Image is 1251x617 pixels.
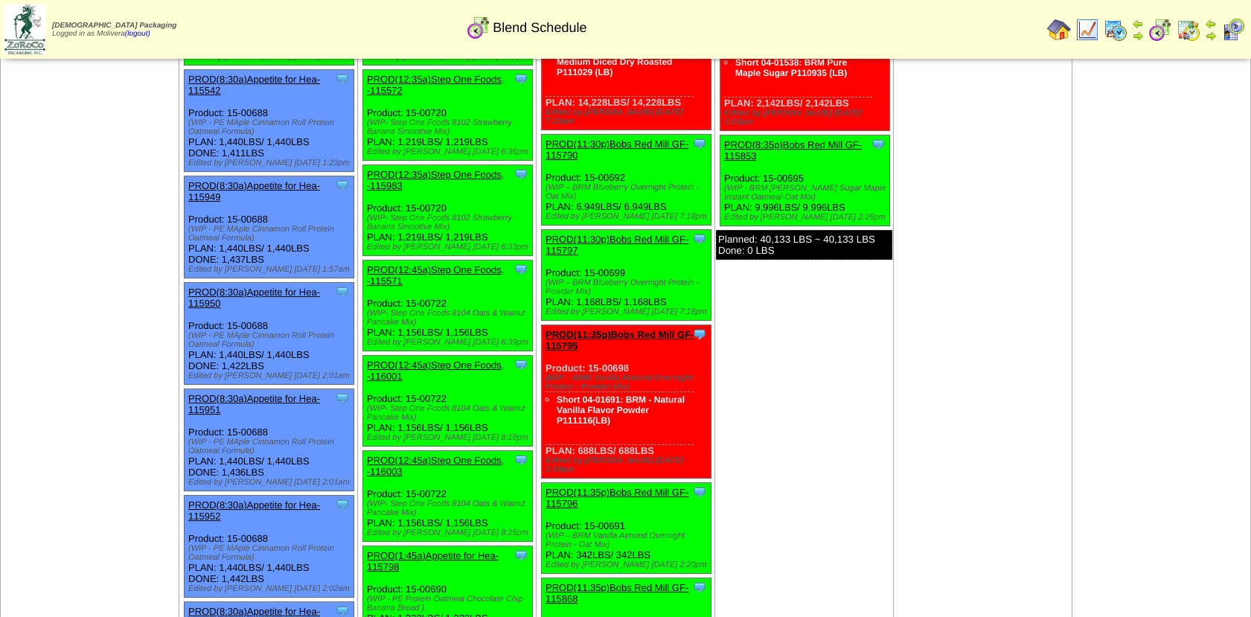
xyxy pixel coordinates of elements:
[1132,18,1144,30] img: arrowleft.gif
[542,325,711,479] div: Product: 15-00698 PLAN: 688LBS / 688LBS
[545,108,711,126] div: Edited by [PERSON_NAME] [DATE] 7:31pm
[545,278,711,296] div: (WIP – BRM Blueberry Overnight Protein - Powder Mix)
[367,264,504,287] a: PROD(12:45a)Step One Foods, -115571
[493,20,586,36] span: Blend Schedule
[1104,18,1127,42] img: calendarprod.gif
[545,307,711,316] div: Edited by [PERSON_NAME] [DATE] 7:18pm
[1221,18,1245,42] img: calendarcustomer.gif
[467,16,490,39] img: calendarblend.gif
[513,71,528,86] img: Tooltip
[335,178,350,193] img: Tooltip
[692,136,707,151] img: Tooltip
[363,70,533,161] div: Product: 15-00720 PLAN: 1,219LBS / 1,219LBS
[513,548,528,563] img: Tooltip
[363,165,533,256] div: Product: 15-00720 PLAN: 1,219LBS / 1,219LBS
[185,496,354,598] div: Product: 15-00688 PLAN: 1,440LBS / 1,440LBS DONE: 1,442LBS
[1148,18,1172,42] img: calendarblend.gif
[545,456,711,474] div: Edited by [PERSON_NAME] [DATE] 2:19pm
[367,499,532,517] div: (WIP- Step One Foods 8104 Oats & Walnut Pancake Mix)
[1075,18,1099,42] img: line_graph.gif
[513,357,528,372] img: Tooltip
[367,359,504,382] a: PROD(12:45a)Step One Foods, -116001
[1205,30,1217,42] img: arrowright.gif
[735,57,847,78] a: Short 04-01538: BRM Pure Maple Sugar P110935 (LB)
[1177,18,1200,42] img: calendarinout.gif
[52,22,176,38] span: Logged in as Molivera
[367,550,499,572] a: PROD(1:45a)Appetite for Hea-115798
[4,4,45,54] img: zoroco-logo-small.webp
[363,260,533,351] div: Product: 15-00722 PLAN: 1,156LBS / 1,156LBS
[363,356,533,447] div: Product: 15-00722 PLAN: 1,156LBS / 1,156LBS
[188,371,353,380] div: Edited by [PERSON_NAME] [DATE] 2:01am
[52,22,176,30] span: [DEMOGRAPHIC_DATA] Packaging
[545,212,711,221] div: Edited by [PERSON_NAME] [DATE] 7:18pm
[363,451,533,542] div: Product: 15-00722 PLAN: 1,156LBS / 1,156LBS
[188,74,320,96] a: PROD(8:30a)Appetite for Hea-115542
[724,184,889,202] div: (WIP - BRM [PERSON_NAME] Sugar Maple Instant Oatmeal-Oat Mix)
[545,329,694,351] a: PROD(11:35p)Bobs Red Mill GF-115795
[367,433,532,442] div: Edited by [PERSON_NAME] [DATE] 8:18pm
[545,582,688,604] a: PROD(11:35p)Bobs Red Mill GF-115868
[513,167,528,182] img: Tooltip
[557,394,685,426] a: Short 04-01691: BRM - Natural Vanilla Flavor Powder P111116(LB)
[716,230,892,260] div: Planned: 40,133 LBS ~ 40,133 LBS Done: 0 LBS
[367,214,532,231] div: (WIP- Step One Foods 8102 Strawberry Banana Smoothie Mix)
[545,183,711,201] div: (WIP – BRM Blueberry Overnight Protein - Oat Mix)
[367,404,532,422] div: (WIP- Step One Foods 8104 Oats & Walnut Pancake Mix)
[188,393,320,415] a: PROD(8:30a)Appetite for Hea-115951
[367,147,532,156] div: Edited by [PERSON_NAME] [DATE] 6:36pm
[367,74,504,96] a: PROD(12:35a)Step One Foods, -115572
[188,287,320,309] a: PROD(8:30a)Appetite for Hea-115950
[367,338,532,347] div: Edited by [PERSON_NAME] [DATE] 6:39pm
[545,560,711,569] div: Edited by [PERSON_NAME] [DATE] 2:20pm
[125,30,150,38] a: (logout)
[335,391,350,406] img: Tooltip
[367,243,532,252] div: Edited by [PERSON_NAME] [DATE] 6:33pm
[367,595,532,613] div: (WIP - PE Protein Oatmeal Chocolate Chip Banana Bread )
[185,70,354,172] div: Product: 15-00688 PLAN: 1,440LBS / 1,440LBS DONE: 1,411LBS
[188,225,353,243] div: (WIP - PE MAple Cinnamon Roll Protein Oatmeal Formula)
[692,327,707,342] img: Tooltip
[185,176,354,278] div: Product: 15-00688 PLAN: 1,440LBS / 1,440LBS DONE: 1,437LBS
[367,309,532,327] div: (WIP- Step One Foods 8104 Oats & Walnut Pancake Mix)
[513,453,528,467] img: Tooltip
[542,483,711,574] div: Product: 15-00691 PLAN: 342LBS / 342LBS
[545,234,688,256] a: PROD(11:30p)Bobs Red Mill GF-115797
[871,137,886,152] img: Tooltip
[367,455,504,477] a: PROD(12:45a)Step One Foods, -116003
[188,499,320,522] a: PROD(8:30a)Appetite for Hea-115952
[367,169,504,191] a: PROD(12:35a)Step One Foods, -115983
[724,213,889,222] div: Edited by [PERSON_NAME] [DATE] 2:25pm
[188,180,320,202] a: PROD(8:30a)Appetite for Hea-115949
[188,118,353,136] div: (WIP - PE MAple Cinnamon Roll Protein Oatmeal Formula)
[188,159,353,167] div: Edited by [PERSON_NAME] [DATE] 1:23pm
[188,544,353,562] div: (WIP - PE MAple Cinnamon Roll Protein Oatmeal Formula)
[185,283,354,385] div: Product: 15-00688 PLAN: 1,440LBS / 1,440LBS DONE: 1,422LBS
[542,135,711,226] div: Product: 15-00692 PLAN: 6,949LBS / 6,949LBS
[367,528,532,537] div: Edited by [PERSON_NAME] [DATE] 8:25pm
[1047,18,1071,42] img: home.gif
[335,284,350,299] img: Tooltip
[692,231,707,246] img: Tooltip
[367,118,532,136] div: (WIP- Step One Foods 8102 Strawberry Banana Smoothie Mix)
[724,109,889,127] div: Edited by [PERSON_NAME] [DATE] 2:24pm
[545,531,711,549] div: (WIP – BRM Vanilla Almond Overnight Protein - Oat Mix)
[692,485,707,499] img: Tooltip
[720,135,890,226] div: Product: 15-00695 PLAN: 9,996LBS / 9,996LBS
[545,374,711,391] div: (WIP – BRM Vanilla Almond Overnight Protein - Powder Mix)
[335,497,350,512] img: Tooltip
[545,138,688,161] a: PROD(11:30p)Bobs Red Mill GF-115790
[188,438,353,455] div: (WIP - PE MAple Cinnamon Roll Protein Oatmeal Formula)
[188,478,353,487] div: Edited by [PERSON_NAME] [DATE] 2:01am
[724,139,862,162] a: PROD(8:35p)Bobs Red Mill GF-115853
[185,389,354,491] div: Product: 15-00688 PLAN: 1,440LBS / 1,440LBS DONE: 1,436LBS
[513,262,528,277] img: Tooltip
[335,71,350,86] img: Tooltip
[188,584,353,593] div: Edited by [PERSON_NAME] [DATE] 2:02am
[188,265,353,274] div: Edited by [PERSON_NAME] [DATE] 1:57am
[188,331,353,349] div: (WIP - PE MAple Cinnamon Roll Protein Oatmeal Formula)
[692,580,707,595] img: Tooltip
[1205,18,1217,30] img: arrowleft.gif
[542,230,711,321] div: Product: 15-00699 PLAN: 1,168LBS / 1,168LBS
[1132,30,1144,42] img: arrowright.gif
